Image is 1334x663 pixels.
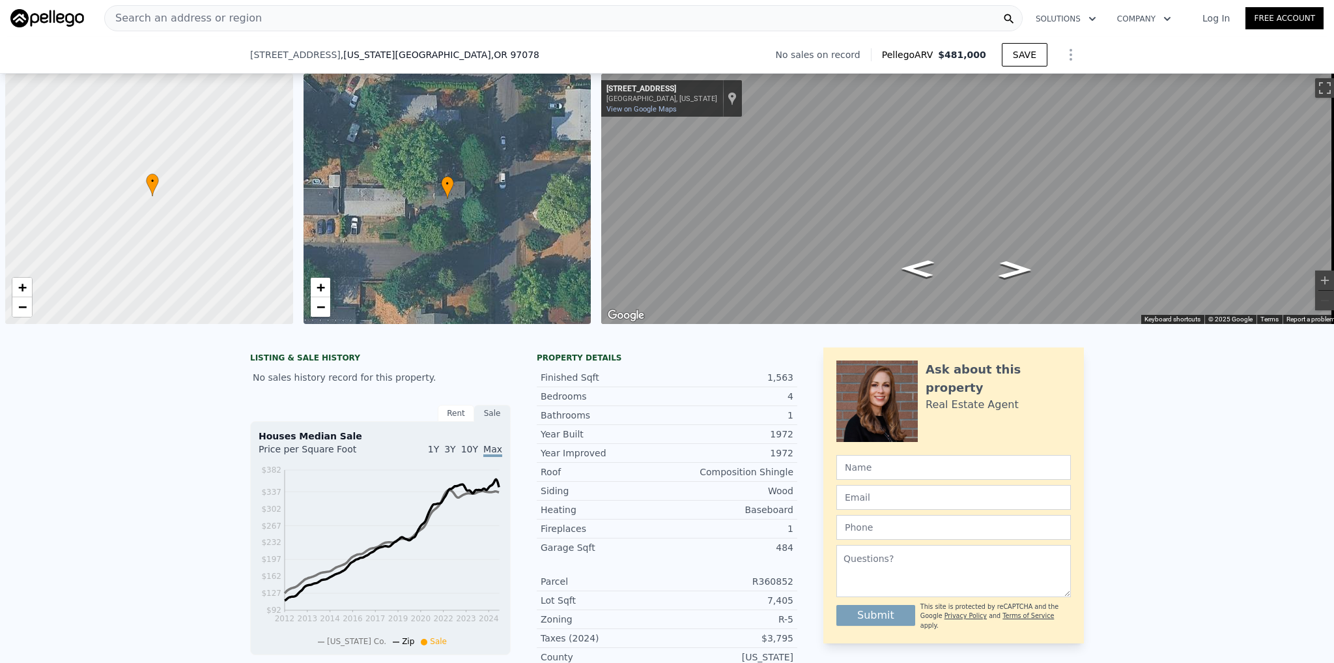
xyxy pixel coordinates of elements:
a: Free Account [1245,7,1324,29]
span: + [316,279,324,295]
input: Phone [836,515,1071,540]
div: 7,405 [667,594,793,607]
button: Submit [836,605,915,626]
div: 1972 [667,428,793,441]
div: Year Built [541,428,667,441]
div: Fireplaces [541,522,667,535]
div: Baseboard [667,503,793,516]
span: 3Y [444,444,455,454]
div: LISTING & SALE HISTORY [250,353,511,366]
tspan: 2022 [434,614,454,623]
div: Garage Sqft [541,541,667,554]
div: Siding [541,484,667,497]
div: Lot Sqft [541,594,667,607]
tspan: 2013 [298,614,318,623]
div: Bedrooms [541,390,667,403]
span: Pellego ARV [882,48,939,61]
span: • [441,178,454,190]
tspan: $267 [261,522,281,531]
div: Sale [474,405,511,422]
div: Ask about this property [926,361,1071,397]
button: Solutions [1025,7,1107,31]
span: Zip [402,637,414,646]
tspan: 2019 [388,614,408,623]
tspan: 2024 [479,614,499,623]
img: Pellego [10,9,84,27]
tspan: $197 [261,555,281,565]
tspan: 2012 [275,614,295,623]
span: 10Y [461,444,478,454]
div: Houses Median Sale [259,430,502,443]
span: Search an address or region [105,10,262,26]
div: This site is protected by reCAPTCHA and the Google and apply. [920,602,1071,630]
button: Company [1107,7,1182,31]
div: [STREET_ADDRESS] [606,84,717,95]
div: Taxes (2024) [541,632,667,645]
span: Sale [430,637,447,646]
div: 1 [667,522,793,535]
div: 1972 [667,447,793,460]
a: Show location on map [728,91,737,106]
a: Zoom in [12,278,32,297]
span: − [316,299,324,315]
path: Go East, SW Cascadia St [985,257,1046,282]
input: Name [836,455,1071,480]
div: 1,563 [667,371,793,384]
span: [STREET_ADDRESS] [250,48,341,61]
div: Real Estate Agent [926,397,1019,413]
div: Heating [541,503,667,516]
div: Bathrooms [541,409,667,422]
span: © 2025 Google [1208,316,1253,323]
div: No sales on record [775,48,870,61]
span: − [18,299,27,315]
input: Email [836,485,1071,510]
path: Go West, SW Cascadia St [887,256,948,282]
tspan: 2023 [456,614,476,623]
div: Price per Square Foot [259,443,380,464]
a: Privacy Policy [944,612,987,619]
div: Finished Sqft [541,371,667,384]
a: Zoom in [311,278,330,297]
div: R360852 [667,575,793,588]
tspan: 2016 [343,614,363,623]
button: SAVE [1002,43,1047,66]
a: Terms [1260,316,1279,323]
span: , [US_STATE][GEOGRAPHIC_DATA] [341,48,539,61]
a: Log In [1187,12,1245,25]
div: • [441,176,454,199]
div: R-5 [667,613,793,626]
tspan: 2014 [320,614,340,623]
tspan: $127 [261,589,281,598]
div: Rent [438,405,474,422]
div: Year Improved [541,447,667,460]
div: Roof [541,465,667,479]
tspan: 2017 [365,614,386,623]
tspan: 2020 [411,614,431,623]
button: Show Options [1058,42,1084,68]
tspan: $162 [261,572,281,582]
span: • [146,175,159,187]
a: View on Google Maps [606,105,677,113]
tspan: $232 [261,538,281,548]
tspan: $92 [266,606,281,615]
div: Property details [537,353,797,363]
a: Terms of Service [1002,612,1054,619]
a: Zoom out [311,297,330,317]
div: • [146,173,159,196]
a: Zoom out [12,297,32,317]
div: 1 [667,409,793,422]
span: $481,000 [938,50,986,60]
div: Wood [667,484,793,497]
div: [GEOGRAPHIC_DATA], [US_STATE] [606,95,717,103]
div: Composition Shingle [667,465,793,479]
div: 4 [667,390,793,403]
span: + [18,279,27,295]
tspan: $382 [261,465,281,475]
tspan: $302 [261,505,281,514]
tspan: $337 [261,488,281,497]
a: Open this area in Google Maps (opens a new window) [604,307,647,324]
img: Google [604,307,647,324]
button: Keyboard shortcuts [1144,315,1200,324]
span: Max [483,444,502,457]
div: Parcel [541,575,667,588]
